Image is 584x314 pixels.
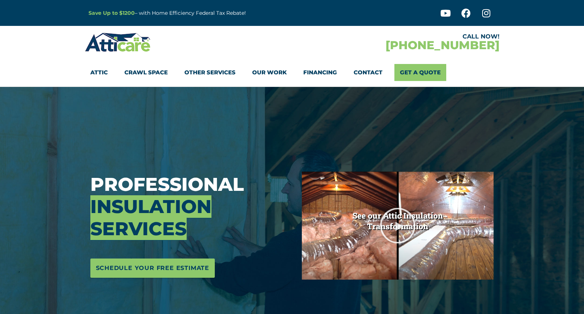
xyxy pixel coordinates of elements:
[303,64,337,81] a: Financing
[89,10,135,16] a: Save Up to $1200
[90,195,211,240] span: Insulation Services
[90,259,215,278] a: Schedule Your Free Estimate
[292,34,500,40] div: CALL NOW!
[89,9,328,17] p: – with Home Efficiency Federal Tax Rebate!
[124,64,168,81] a: Crawl Space
[379,207,416,244] div: Play Video
[252,64,287,81] a: Our Work
[90,64,494,81] nav: Menu
[184,64,236,81] a: Other Services
[90,64,108,81] a: Attic
[90,173,291,240] h3: Professional
[354,64,383,81] a: Contact
[394,64,446,81] a: Get A Quote
[96,262,210,274] span: Schedule Your Free Estimate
